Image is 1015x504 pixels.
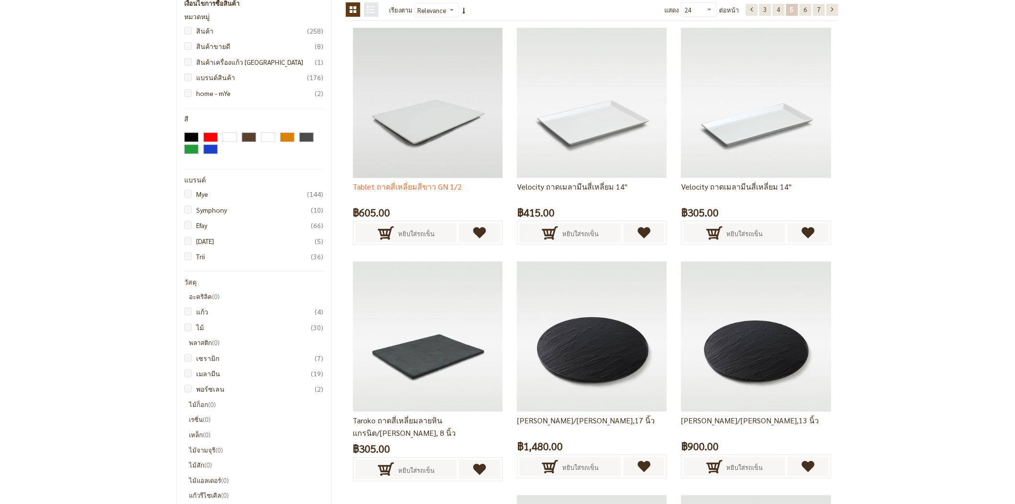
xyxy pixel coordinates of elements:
[684,223,785,242] button: หยิบใส่รถเข็น
[315,236,324,246] span: 5
[813,4,825,16] a: 7
[311,368,324,379] span: 19
[203,431,211,439] span: 0
[189,337,324,348] li: พลาสติก
[307,72,324,83] span: 176
[791,5,794,13] span: 5
[727,457,763,478] span: หยิบใส่รถเข็น
[681,332,831,340] a: granite serving platter, slates platter, slates serving platter, slate plates, Sushi board, serve...
[311,220,324,230] span: 66
[215,446,223,454] span: 0
[517,98,667,106] a: serveware, melamine board, unique serving platters, serving tray platter, serveware platters, mel...
[315,384,324,394] span: 2
[189,25,324,36] a: สินค้า
[307,25,324,36] span: 258
[624,223,665,242] a: เพิ่มไปยังรายการโปรด
[353,98,503,106] a: Tablet ถาดสี่เหลี่ยมสีขาว GN 1/2
[727,223,763,244] span: หยิบใส่รถเข็น
[204,461,212,469] span: 0
[184,116,324,123] div: สี
[189,41,324,51] a: สินค้าขายดี
[398,460,435,481] span: หยิบใส่รถเข็น
[212,292,220,300] span: 0
[353,262,503,411] img: granite serving platter, slates platter, slates serving platter, slate plates, Sushi board, serve...
[353,204,390,221] span: ฿605.00
[788,223,829,242] a: เพิ่มไปยังรายการโปรด
[777,5,780,13] span: 4
[562,457,599,478] span: หยิบใส่รถเข็น
[189,353,324,363] a: เซรามิก
[311,204,324,215] span: 10
[189,72,324,83] a: แบรนด์สินค้า
[817,5,821,13] span: 7
[681,415,819,425] a: [PERSON_NAME]/[PERSON_NAME],13 นิ้ว
[189,189,324,199] a: Mye
[788,457,829,476] a: เพิ่มไปยังรายการโปรด
[315,353,324,363] span: 7
[189,445,324,456] li: ไม้จามจุรี
[355,223,457,242] button: หยิบใส่รถเข็น
[517,28,667,178] img: serveware, melamine board, unique serving platters, serving tray platter, serveware platters, mel...
[353,332,503,340] a: granite serving platter, slates platter, slates serving platter, slate plates, Sushi board, serve...
[307,189,324,199] span: 144
[398,223,435,244] span: หยิบใส่รถเข็น
[189,236,324,246] a: [DATE]
[315,306,324,317] span: 4
[517,415,655,425] a: [PERSON_NAME]/[PERSON_NAME],17 นิ้ว
[189,251,324,262] a: Trii
[389,2,413,18] label: เรียงตาม
[311,322,324,333] span: 30
[189,291,324,302] li: อะคริลิค
[681,437,719,455] span: ฿900.00
[517,437,563,455] span: ฿1,480.00
[315,41,324,51] span: 8
[189,306,324,317] a: แก้ว
[203,415,211,423] span: 0
[519,223,621,242] button: หยิบใส่รถเข็น
[221,476,229,484] span: 0
[189,220,324,230] a: Efay
[355,460,457,479] button: หยิบใส่รถเข็น
[664,6,679,14] span: แสดง
[517,332,667,340] a: granite serving platter, slates platter, slates serving platter, slate plates, Sushi board, serve...
[353,28,503,178] img: Tablet ถาดสี่เหลี่ยมสีขาว GN 1/2
[353,181,462,192] a: Tablet ถาดสี่เหลี่ยมสีขาว GN 1/2
[346,2,360,17] strong: ตาราง
[189,322,324,333] a: ไม้
[562,223,599,244] span: หยิบใส่รถเข็น
[684,457,785,476] button: หยิบใส่รถเข็น
[208,400,216,408] span: 0
[311,251,324,262] span: 36
[189,399,324,410] li: ไม้ก็อก
[459,460,500,479] a: เพิ่มไปยังรายการโปรด
[221,491,229,499] span: 0
[184,13,324,21] div: หมวดหมู่
[315,57,324,67] span: 1
[517,181,627,192] a: Velocity ถาดเมลามีนสี่เหลี่ยม 14"
[773,4,785,16] a: 4
[800,4,812,16] a: 6
[189,384,324,394] a: พอร์ซเลน
[681,28,831,178] img: serveware, melamine board, unique serving platters, serving tray platter, serveware platters, mel...
[681,98,831,106] a: serveware, melamine board, unique serving platters, serving tray platter, serveware platters, mel...
[315,88,324,98] span: 2
[189,475,324,486] li: ไม้แอลเดอร์
[189,414,324,425] li: เรซิ่น
[719,2,739,18] span: ต่อหน้า
[459,223,500,242] a: เพิ่มไปยังรายการโปรด
[212,338,220,347] span: 0
[517,204,555,221] span: ฿415.00
[353,415,456,438] a: Taroko ถาดสี่เหลี่ยมลายหินแกรนิต/[PERSON_NAME], 8 นิ้ว
[189,204,324,215] a: Symphony
[189,88,324,98] a: home - mYe
[184,177,324,184] div: แบรนด์
[519,457,621,476] button: หยิบใส่รถเข็น
[189,460,324,470] li: ไม้สัก
[681,204,719,221] span: ฿305.00
[804,5,807,13] span: 6
[624,457,665,476] a: เพิ่มไปยังรายการโปรด
[681,181,791,192] a: Velocity ถาดเมลามีนสี่เหลี่ยม 14"
[353,440,390,457] span: ฿305.00
[681,262,831,411] img: granite serving platter, slates platter, slates serving platter, slate plates, Sushi board, serve...
[764,5,767,13] span: 3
